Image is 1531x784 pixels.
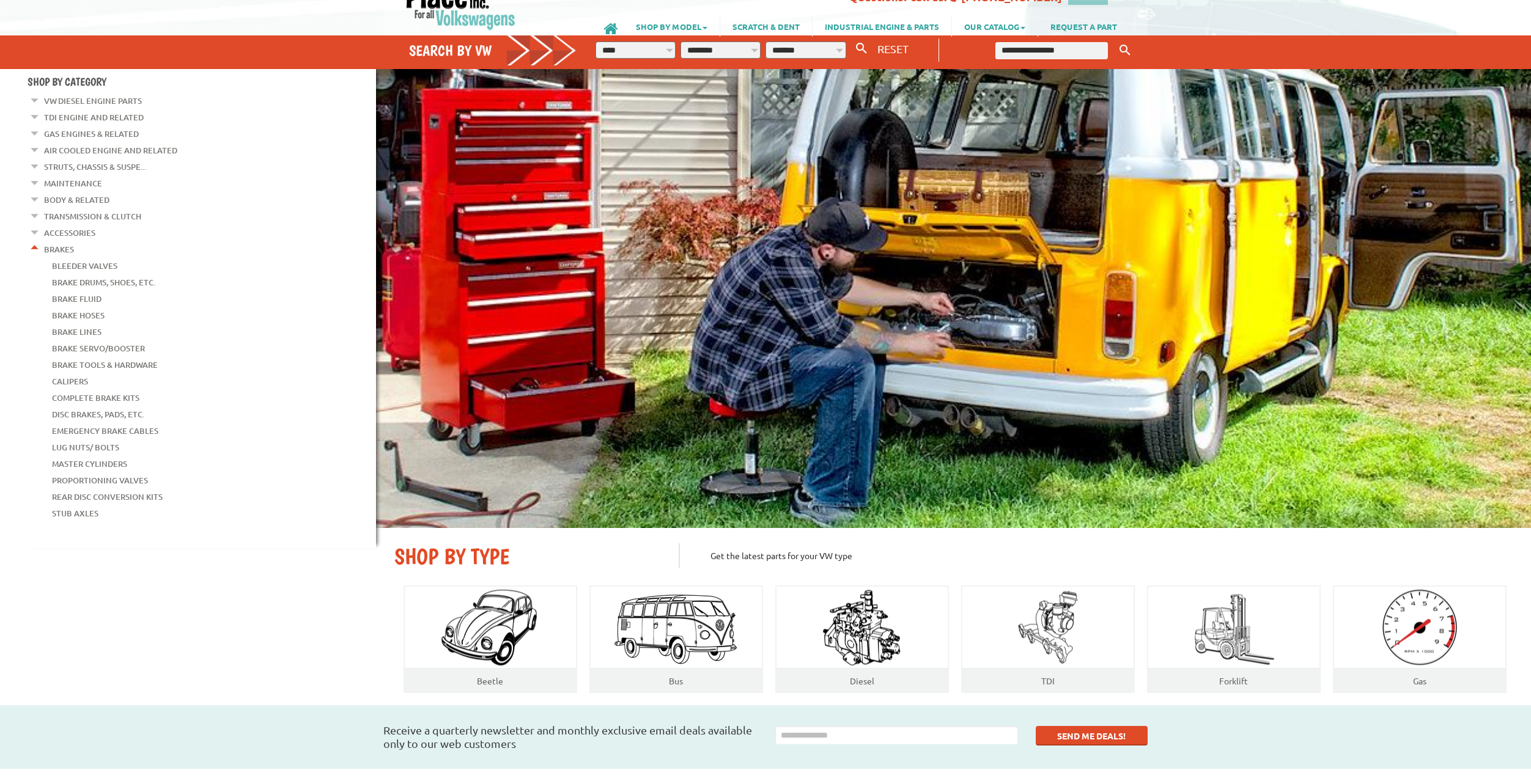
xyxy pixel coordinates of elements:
[1036,726,1148,746] button: SEND ME DEALS!
[52,307,105,323] a: Brake Hoses
[52,423,158,439] a: Emergency Brake Cables
[877,42,909,55] span: RESET
[394,543,660,570] h2: SHOP BY TYPE
[1008,587,1088,669] img: TDI
[850,675,874,686] a: Diesel
[44,192,109,208] a: Body & Related
[52,390,139,406] a: Complete Brake Kits
[52,489,163,505] a: Rear Disc Conversion Kits
[1038,16,1129,37] a: REQUEST A PART
[817,587,906,669] img: Diesel
[44,225,95,241] a: Accessories
[44,175,102,191] a: Maintenance
[851,40,872,57] button: Search By VW...
[669,675,683,686] a: Bus
[872,40,913,57] button: RESET
[52,357,158,373] a: Brake Tools & Hardware
[44,208,141,224] a: Transmission & Clutch
[1413,675,1426,686] a: Gas
[44,142,177,158] a: Air Cooled Engine and Related
[1116,40,1134,60] button: Keyword Search
[477,675,503,686] a: Beetle
[1219,675,1248,686] a: Forklift
[952,16,1038,37] a: OUR CATALOG
[52,340,145,356] a: Brake Servo/Booster
[52,258,117,274] a: Bleeder Valves
[376,69,1531,528] img: First slide [900x500]
[1041,675,1055,686] a: TDI
[52,373,88,389] a: Calipers
[44,159,146,175] a: Struts, Chassis & Suspe...
[679,543,1513,568] p: Get the latest parts for your VW type
[44,126,139,142] a: Gas Engines & Related
[813,16,951,37] a: INDUSTRIAL ENGINE & PARTS
[1191,587,1277,669] img: Forklift
[383,724,756,750] h3: Receive a quarterly newsletter and monthly exclusive email deals available only to our web customers
[44,93,142,109] a: VW Diesel Engine Parts
[44,241,74,257] a: Brakes
[429,587,552,669] img: Beatle
[52,505,98,521] a: Stub Axles
[409,42,577,59] h4: Search by VW
[52,324,101,340] a: Brake Lines
[720,16,812,37] a: SCRATCH & DENT
[52,456,127,472] a: Master Cylinders
[52,472,148,488] a: Proportioning Valves
[52,274,155,290] a: Brake Drums, Shoes, Etc.
[44,109,144,125] a: TDI Engine and Related
[52,406,144,422] a: Disc Brakes, Pads, Etc.
[52,291,101,307] a: Brake Fluid
[611,589,741,666] img: Bus
[28,75,376,88] h4: Shop By Category
[624,16,720,37] a: SHOP BY MODEL
[52,439,119,455] a: Lug Nuts/ Bolts
[1370,587,1469,669] img: Gas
